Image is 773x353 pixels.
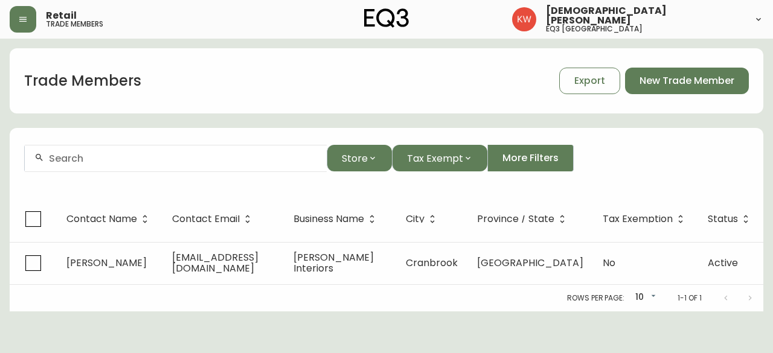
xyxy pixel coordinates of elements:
[172,214,255,224] span: Contact Email
[567,293,624,304] p: Rows per page:
[546,25,643,33] h5: eq3 [GEOGRAPHIC_DATA]
[342,151,368,166] span: Store
[512,7,536,31] img: f33162b67396b0982c40ce2a87247151
[406,256,458,270] span: Cranbrook
[603,256,615,270] span: No
[172,250,258,275] span: [EMAIL_ADDRESS][DOMAIN_NAME]
[477,256,583,270] span: [GEOGRAPHIC_DATA]
[407,151,463,166] span: Tax Exempt
[574,74,605,87] span: Export
[392,145,487,171] button: Tax Exempt
[546,6,744,25] span: [DEMOGRAPHIC_DATA][PERSON_NAME]
[293,250,374,275] span: [PERSON_NAME] Interiors
[406,215,425,223] span: City
[708,215,738,223] span: Status
[477,214,570,224] span: Province / State
[66,215,137,223] span: Contact Name
[327,145,392,171] button: Store
[477,215,554,223] span: Province / State
[708,214,754,224] span: Status
[678,293,702,304] p: 1-1 of 1
[603,214,688,224] span: Tax Exemption
[172,215,240,223] span: Contact Email
[406,214,440,224] span: City
[364,8,409,28] img: logo
[66,256,147,270] span: [PERSON_NAME]
[49,153,317,164] input: Search
[640,74,734,87] span: New Trade Member
[46,11,77,21] span: Retail
[559,68,620,94] button: Export
[66,214,153,224] span: Contact Name
[487,145,574,171] button: More Filters
[625,68,749,94] button: New Trade Member
[293,215,364,223] span: Business Name
[629,288,658,308] div: 10
[502,151,559,165] span: More Filters
[46,21,103,28] h5: trade members
[603,215,673,223] span: Tax Exemption
[293,214,380,224] span: Business Name
[24,71,141,91] h1: Trade Members
[708,256,738,270] span: Active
